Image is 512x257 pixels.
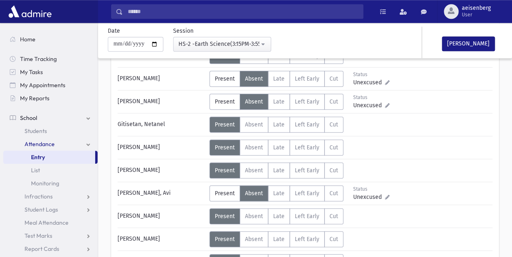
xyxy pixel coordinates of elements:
span: Time Tracking [20,55,57,63]
div: Status [353,94,390,101]
a: My Reports [3,92,98,105]
div: [PERSON_NAME] [114,231,209,247]
span: Left Early [295,144,319,151]
span: Left Early [295,98,319,105]
span: My Tasks [20,68,43,76]
div: AttTypes [209,231,343,247]
div: Status [353,71,390,78]
a: Time Tracking [3,52,98,65]
span: Left Early [295,213,319,220]
a: Monitoring [3,177,98,190]
div: [PERSON_NAME] [114,208,209,224]
span: Late [273,75,285,82]
span: Cut [329,190,338,197]
a: Student Logs [3,203,98,216]
span: Late [273,167,285,174]
span: Present [215,144,235,151]
span: Unexcused [353,193,385,201]
span: Late [273,144,285,151]
span: Late [273,213,285,220]
span: Absent [245,167,263,174]
button: [PERSON_NAME] [442,36,495,51]
span: School [20,114,37,122]
span: Monitoring [31,180,59,187]
a: My Appointments [3,79,98,92]
span: Left Early [295,167,319,174]
div: [PERSON_NAME] [114,162,209,178]
span: Cut [329,144,338,151]
a: Meal Attendance [3,216,98,229]
span: Cut [329,213,338,220]
span: My Appointments [20,81,65,89]
span: Left Early [295,190,319,197]
span: Present [215,121,235,128]
span: Unexcused [353,101,385,110]
div: [PERSON_NAME], Avi [114,185,209,201]
span: Absent [245,213,263,220]
span: Late [273,190,285,197]
div: HS-2 -Earth Science(3:15PM-3:55PM) [178,39,259,48]
a: School [3,111,98,124]
span: Cut [329,167,338,174]
span: Present [215,213,235,220]
label: Date [108,26,120,35]
span: Present [215,167,235,174]
span: Entry [31,153,45,161]
div: [PERSON_NAME] [114,71,209,87]
a: Home [3,33,98,46]
span: Left Early [295,75,319,82]
a: List [3,164,98,177]
span: Late [273,121,285,128]
img: AdmirePro [7,3,53,20]
button: HS-2 -Earth Science(3:15PM-3:55PM) [173,36,271,51]
div: AttTypes [209,117,343,133]
a: Entry [3,151,95,164]
span: aeisenberg [462,5,491,11]
span: Test Marks [24,232,52,239]
span: Present [215,98,235,105]
span: Present [215,190,235,197]
span: Infractions [24,193,53,200]
a: Report Cards [3,242,98,255]
div: [PERSON_NAME] [114,94,209,110]
span: Meal Attendance [24,219,69,226]
span: Late [273,98,285,105]
span: Cut [329,98,338,105]
div: AttTypes [209,185,343,201]
span: Cut [329,121,338,128]
span: Report Cards [24,245,59,252]
a: Infractions [3,190,98,203]
span: Absent [245,121,263,128]
span: Unexcused [353,78,385,87]
div: Status [353,185,390,193]
span: Present [215,236,235,243]
div: [PERSON_NAME] [114,140,209,156]
span: Left Early [295,121,319,128]
div: AttTypes [209,162,343,178]
span: Absent [245,144,263,151]
a: Attendance [3,138,98,151]
span: Students [24,127,47,135]
span: Home [20,36,36,43]
span: Absent [245,236,263,243]
div: Gitisetan, Netanel [114,117,209,133]
span: Absent [245,75,263,82]
label: Session [173,26,194,35]
span: Absent [245,98,263,105]
div: AttTypes [209,94,343,110]
div: AttTypes [209,208,343,224]
a: My Tasks [3,65,98,79]
input: Search [123,4,363,19]
span: Present [215,75,235,82]
div: AttTypes [209,140,343,156]
a: Test Marks [3,229,98,242]
a: Students [3,124,98,138]
span: Cut [329,75,338,82]
span: Student Logs [24,206,58,213]
div: AttTypes [209,71,343,87]
span: Absent [245,190,263,197]
span: Attendance [24,140,55,148]
span: My Reports [20,95,49,102]
span: User [462,11,491,18]
span: List [31,167,40,174]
